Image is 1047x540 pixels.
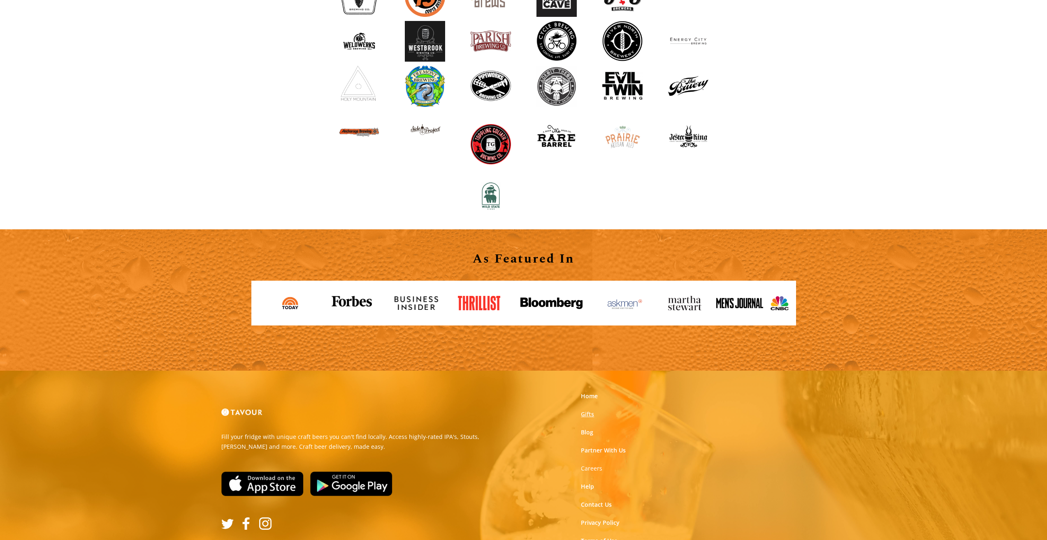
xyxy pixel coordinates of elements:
a: Blog [581,428,593,436]
strong: As Featured In [473,249,575,268]
a: Home [581,392,598,400]
a: Careers [581,464,602,473]
a: Partner With Us [581,446,626,455]
a: Help [581,482,594,491]
a: Contact Us [581,501,612,509]
p: Fill your fridge with unique craft beers you can't find locally. Access highly-rated IPA's, Stout... [221,432,518,452]
a: Gifts [581,410,594,418]
a: Privacy Policy [581,519,620,527]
